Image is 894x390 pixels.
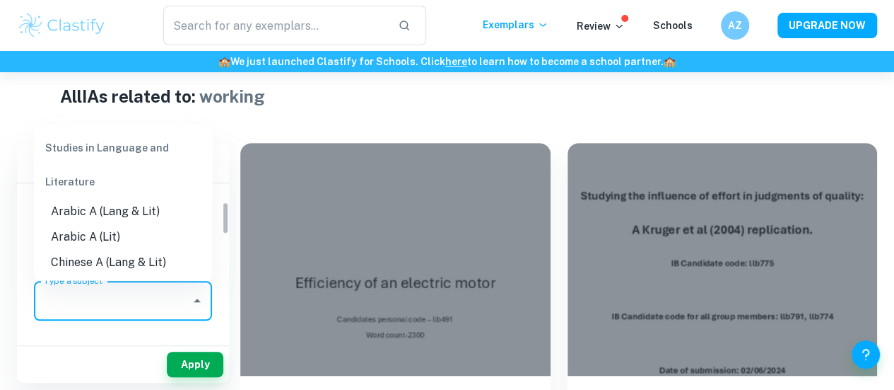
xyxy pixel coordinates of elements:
h1: All IAs related to: [60,84,834,109]
h6: We just launched Clastify for Schools. Click to learn how to become a school partner. [3,54,891,69]
p: Review [577,18,625,34]
button: Apply [167,352,223,377]
li: Arabic A (Lang & Lit) [34,198,212,224]
span: 🏫 [218,56,230,67]
a: Schools [653,20,693,31]
img: Clastify logo [17,11,107,40]
li: Chinese A (Lit) [34,275,212,300]
a: here [445,56,467,67]
button: UPGRADE NOW [777,13,877,38]
h6: Filter exemplars [17,143,229,183]
div: Studies in Language and Literature [34,130,212,198]
button: Close [187,291,207,311]
span: working [199,86,265,106]
p: Exemplars [483,17,548,33]
button: AZ [721,11,749,40]
button: Help and Feedback [852,340,880,369]
h6: AZ [727,18,743,33]
li: Chinese A (Lang & Lit) [34,249,212,275]
span: 🏫 [664,56,676,67]
input: Search for any exemplars... [163,6,387,45]
label: Type a subject [44,275,102,287]
li: Arabic A (Lit) [34,224,212,249]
